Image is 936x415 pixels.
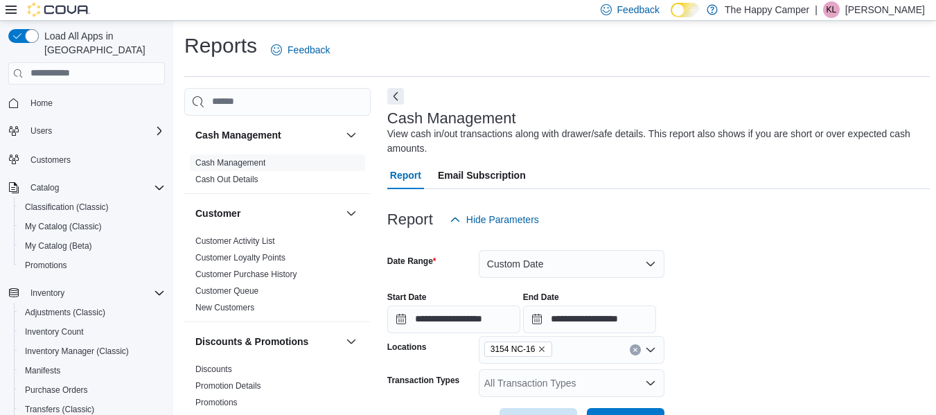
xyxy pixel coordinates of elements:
[25,240,92,251] span: My Catalog (Beta)
[195,397,238,408] span: Promotions
[343,127,360,143] button: Cash Management
[827,1,837,18] span: KL
[25,179,165,196] span: Catalog
[195,398,238,407] a: Promotions
[25,285,165,301] span: Inventory
[14,361,170,380] button: Manifests
[14,217,170,236] button: My Catalog (Classic)
[195,252,285,263] span: Customer Loyalty Points
[25,285,70,301] button: Inventory
[25,202,109,213] span: Classification (Classic)
[523,292,559,303] label: End Date
[195,158,265,168] a: Cash Management
[28,3,90,17] img: Cova
[30,182,59,193] span: Catalog
[25,179,64,196] button: Catalog
[195,206,240,220] h3: Customer
[19,362,165,379] span: Manifests
[25,346,129,357] span: Inventory Manager (Classic)
[19,199,114,215] a: Classification (Classic)
[3,93,170,113] button: Home
[845,1,925,18] p: [PERSON_NAME]
[343,205,360,222] button: Customer
[438,161,526,189] span: Email Subscription
[725,1,809,18] p: The Happy Camper
[19,362,66,379] a: Manifests
[19,382,165,398] span: Purchase Orders
[19,199,165,215] span: Classification (Classic)
[3,149,170,169] button: Customers
[195,381,261,391] a: Promotion Details
[195,174,258,185] span: Cash Out Details
[195,206,340,220] button: Customer
[195,128,340,142] button: Cash Management
[25,404,94,415] span: Transfers (Classic)
[387,306,520,333] input: Press the down key to open a popover containing a calendar.
[30,288,64,299] span: Inventory
[184,233,371,321] div: Customer
[387,375,459,386] label: Transaction Types
[19,218,107,235] a: My Catalog (Classic)
[184,32,257,60] h1: Reports
[491,342,536,356] span: 3154 NC-16
[387,292,427,303] label: Start Date
[617,3,660,17] span: Feedback
[25,260,67,271] span: Promotions
[25,123,58,139] button: Users
[25,326,84,337] span: Inventory Count
[466,213,539,227] span: Hide Parameters
[479,250,664,278] button: Custom Date
[195,364,232,374] a: Discounts
[14,322,170,342] button: Inventory Count
[25,94,165,112] span: Home
[19,218,165,235] span: My Catalog (Classic)
[19,304,165,321] span: Adjustments (Classic)
[195,335,340,348] button: Discounts & Promotions
[671,3,700,17] input: Dark Mode
[815,1,818,18] p: |
[19,382,94,398] a: Purchase Orders
[538,345,546,353] button: Remove 3154 NC-16 from selection in this group
[195,128,281,142] h3: Cash Management
[3,178,170,197] button: Catalog
[645,344,656,355] button: Open list of options
[343,333,360,350] button: Discounts & Promotions
[195,175,258,184] a: Cash Out Details
[19,343,165,360] span: Inventory Manager (Classic)
[484,342,553,357] span: 3154 NC-16
[14,342,170,361] button: Inventory Manager (Classic)
[195,286,258,296] a: Customer Queue
[19,324,165,340] span: Inventory Count
[195,302,254,313] span: New Customers
[195,380,261,391] span: Promotion Details
[25,95,58,112] a: Home
[195,236,275,246] a: Customer Activity List
[195,270,297,279] a: Customer Purchase History
[25,307,105,318] span: Adjustments (Classic)
[195,364,232,375] span: Discounts
[25,150,165,168] span: Customers
[30,98,53,109] span: Home
[387,88,404,105] button: Next
[387,127,923,156] div: View cash in/out transactions along with drawer/safe details. This report also shows if you are s...
[19,238,165,254] span: My Catalog (Beta)
[523,306,656,333] input: Press the down key to open a popover containing a calendar.
[387,110,516,127] h3: Cash Management
[630,344,641,355] button: Clear input
[288,43,330,57] span: Feedback
[195,285,258,297] span: Customer Queue
[14,256,170,275] button: Promotions
[30,125,52,136] span: Users
[184,154,371,193] div: Cash Management
[39,29,165,57] span: Load All Apps in [GEOGRAPHIC_DATA]
[3,121,170,141] button: Users
[14,236,170,256] button: My Catalog (Beta)
[30,154,71,166] span: Customers
[19,238,98,254] a: My Catalog (Beta)
[195,335,308,348] h3: Discounts & Promotions
[14,197,170,217] button: Classification (Classic)
[265,36,335,64] a: Feedback
[19,257,165,274] span: Promotions
[195,253,285,263] a: Customer Loyalty Points
[14,303,170,322] button: Adjustments (Classic)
